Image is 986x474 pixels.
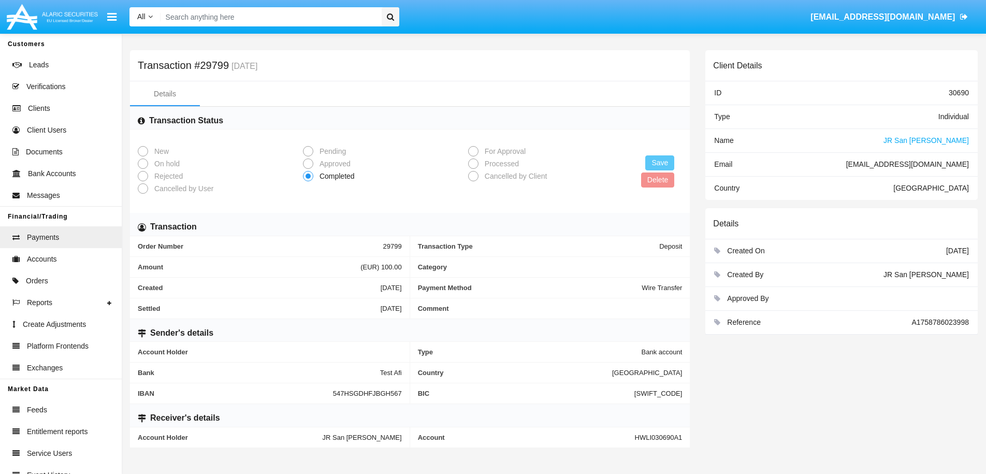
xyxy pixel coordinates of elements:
span: Created On [727,247,764,255]
span: Account Holder [138,434,323,441]
span: [DATE] [381,284,402,292]
span: (EUR) 100.00 [360,263,401,271]
span: A1758786023998 [911,318,969,326]
span: Settled [138,305,381,312]
span: Cancelled by User [148,183,216,194]
span: Reports [27,297,52,308]
a: All [129,11,161,22]
span: Amount [138,263,360,271]
span: Rejected [148,171,185,182]
span: Transaction Type [418,242,660,250]
span: Cancelled by Client [479,171,550,182]
span: [DATE] [381,305,402,312]
span: IBAN [138,390,333,397]
span: Account [418,434,635,441]
span: Order Number [138,242,383,250]
span: For Approval [479,146,528,157]
span: HWLI030690A1 [635,434,683,441]
div: Details [154,89,176,99]
span: Type [714,112,730,121]
span: Email [714,160,732,168]
h6: Receiver's details [150,412,220,424]
span: Payment Method [418,284,642,292]
span: Clients [28,103,50,114]
span: Leads [29,60,49,70]
span: Exchanges [27,363,63,374]
span: Service Users [27,448,72,459]
span: Verifications [26,81,65,92]
span: [EMAIL_ADDRESS][DOMAIN_NAME] [810,12,955,21]
span: On hold [148,159,182,169]
span: Processed [479,159,521,169]
span: Orders [26,276,48,286]
span: Deposit [659,242,682,250]
span: Type [418,348,642,356]
span: Approved [313,159,353,169]
h6: Sender's details [150,327,213,339]
h6: Details [713,219,738,228]
span: [DATE] [946,247,969,255]
span: Category [418,263,683,271]
span: Bank account [642,348,683,356]
span: Wire Transfer [642,284,682,292]
span: Test Afi [380,369,402,377]
span: JR San [PERSON_NAME] [883,136,969,145]
span: Payments [27,232,59,243]
span: [SWIFT_CODE] [634,390,682,397]
span: JR San [PERSON_NAME] [323,434,402,441]
span: Country [418,369,612,377]
a: [EMAIL_ADDRESS][DOMAIN_NAME] [806,3,973,32]
span: Accounts [27,254,57,265]
button: Delete [641,173,674,188]
span: Name [714,136,733,145]
h6: Transaction Status [149,115,223,126]
span: 30690 [949,89,969,97]
span: ID [714,89,721,97]
span: Individual [938,112,969,121]
img: Logo image [5,2,99,32]
span: JR San [PERSON_NAME] [883,270,969,279]
span: 547HSGDHFJBGH567 [333,390,402,397]
span: Created [138,284,381,292]
span: Pending [313,146,349,157]
input: Search [161,7,379,26]
span: 29799 [383,242,402,250]
span: Approved By [727,294,769,303]
span: Create Adjustments [23,319,86,330]
span: Platform Frontends [27,341,89,352]
span: [EMAIL_ADDRESS][DOMAIN_NAME] [846,160,969,168]
span: Completed [313,171,357,182]
span: Account Holder [138,348,402,356]
h5: Transaction #29799 [138,61,257,70]
span: BIC [418,390,634,397]
span: Comment [418,305,683,312]
span: Bank Accounts [28,168,76,179]
span: Bank [138,369,380,377]
span: Reference [727,318,761,326]
span: [GEOGRAPHIC_DATA] [612,369,682,377]
span: Messages [27,190,60,201]
span: All [137,12,146,21]
h6: Transaction [150,221,197,233]
span: Created By [727,270,763,279]
small: [DATE] [229,62,257,70]
span: Documents [26,147,63,157]
span: New [148,146,171,157]
button: Save [645,155,674,170]
span: Country [714,184,740,192]
h6: Client Details [713,61,762,70]
span: Entitlement reports [27,426,88,437]
span: Client Users [27,125,66,136]
span: Feeds [27,405,47,415]
span: [GEOGRAPHIC_DATA] [893,184,969,192]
